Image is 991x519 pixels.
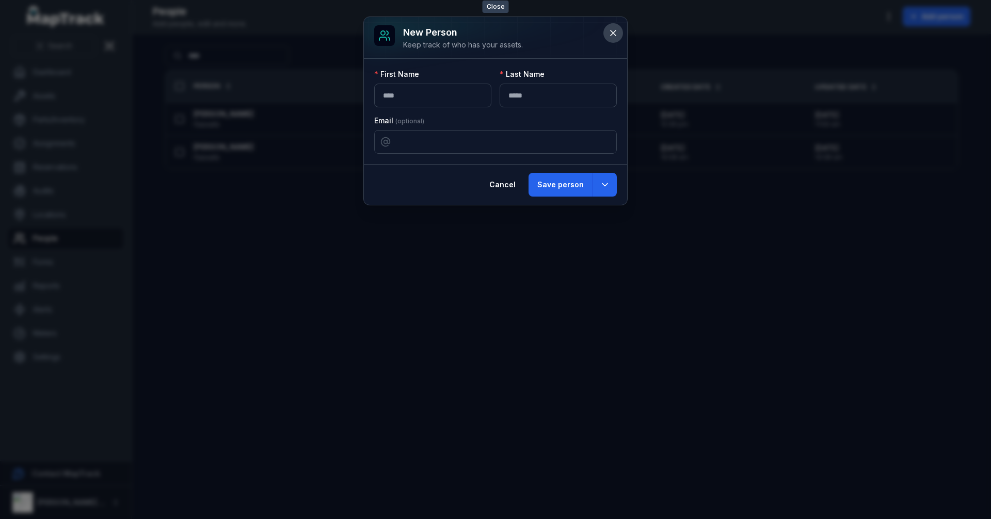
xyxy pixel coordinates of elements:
h3: New person [403,25,523,40]
button: Cancel [481,173,524,197]
label: Last Name [500,69,545,79]
span: Close [483,1,509,13]
label: Email [374,116,424,126]
div: Keep track of who has your assets. [403,40,523,50]
label: First Name [374,69,419,79]
button: Save person [529,173,593,197]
